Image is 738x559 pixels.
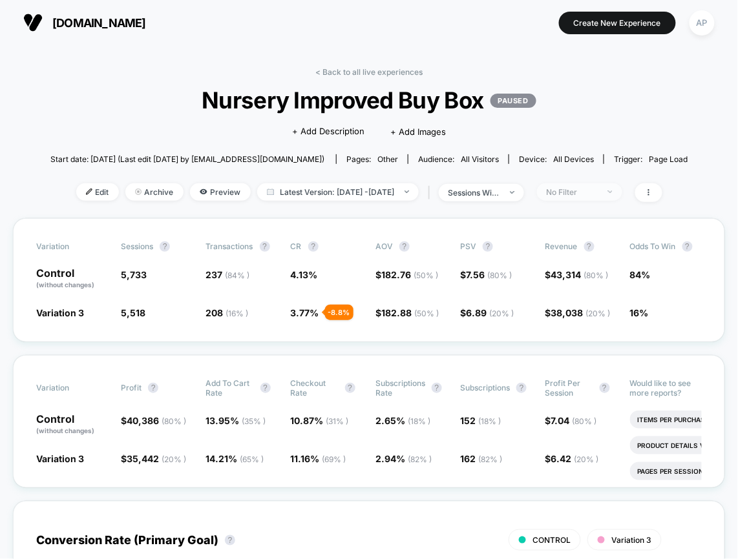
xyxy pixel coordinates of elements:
div: AP [690,10,715,36]
li: Items Per Purchase [630,411,717,429]
span: $ [545,415,597,426]
span: 14.21 % [206,453,264,464]
button: Create New Experience [559,12,676,34]
span: (without changes) [36,427,94,434]
span: Odds to Win [630,241,701,252]
button: ? [160,241,170,252]
button: AP [686,10,719,36]
div: Trigger: [614,154,688,164]
span: 182.88 [381,307,439,318]
span: 7.04 [551,415,597,426]
img: end [405,190,409,193]
span: ( 80 % ) [584,270,609,280]
span: ( 82 % ) [408,454,432,464]
span: AOV [375,241,393,251]
span: ( 20 % ) [489,309,514,318]
span: Variation [36,241,107,252]
span: Page Load [649,154,688,164]
span: 6.42 [551,453,599,464]
button: ? [584,241,595,252]
span: 182.76 [381,269,438,280]
span: $ [375,307,439,318]
button: ? [308,241,319,252]
p: Control [36,414,108,436]
span: ( 20 % ) [575,454,599,464]
span: 38,038 [551,307,611,318]
span: 4.13 % [291,269,318,280]
span: $ [545,269,609,280]
button: ? [399,241,410,252]
span: ( 50 % ) [414,309,439,318]
span: $ [545,453,599,464]
p: PAUSED [490,94,536,108]
span: + Add Description [292,125,364,138]
span: ( 80 % ) [573,416,597,426]
span: 2.65 % [375,415,430,426]
span: 11.16 % [291,453,346,464]
div: Pages: [346,154,398,164]
span: ( 35 % ) [242,416,266,426]
li: Pages Per Session [630,462,712,480]
button: ? [483,241,493,252]
button: ? [516,383,527,393]
img: Visually logo [23,13,43,32]
span: [DOMAIN_NAME] [52,16,146,30]
span: Device: [509,154,604,164]
span: Edit [76,183,119,201]
span: 152 [460,415,501,426]
span: Profit [121,383,142,392]
span: 5,733 [121,269,147,280]
span: 5,518 [121,307,145,318]
span: ( 82 % ) [478,454,502,464]
span: Subscriptions [460,383,510,392]
span: ( 20 % ) [586,309,611,318]
span: ( 84 % ) [226,270,250,280]
span: Sessions [121,241,153,251]
span: Latest Version: [DATE] - [DATE] [257,183,419,201]
span: $ [121,453,186,464]
span: 237 [206,269,250,280]
span: ( 20 % ) [162,454,186,464]
span: 84% [630,269,651,280]
span: $ [460,269,512,280]
span: All Visitors [461,154,499,164]
span: 10.87 % [291,415,349,426]
div: - 8.8 % [325,305,353,320]
div: No Filter [547,187,598,197]
button: ? [225,535,235,545]
span: Subscriptions Rate [375,378,425,398]
span: Revenue [545,241,578,251]
span: ( 31 % ) [326,416,349,426]
span: 162 [460,453,502,464]
span: ( 16 % ) [226,309,249,318]
span: 3.77 % [291,307,319,318]
span: 208 [206,307,249,318]
img: end [510,191,514,194]
span: 16% [630,307,649,318]
span: other [377,154,398,164]
span: CR [291,241,302,251]
span: $ [545,307,611,318]
span: ( 69 % ) [322,454,346,464]
div: Audience: [418,154,499,164]
button: ? [260,383,271,393]
span: 2.94 % [375,453,432,464]
a: < Back to all live experiences [315,67,423,77]
img: end [608,190,613,193]
span: Checkout Rate [291,378,339,398]
span: ( 65 % ) [240,454,264,464]
img: end [135,188,142,195]
span: Profit Per Session [545,378,593,398]
span: ( 50 % ) [414,270,438,280]
img: calendar [267,188,274,195]
span: 35,442 [127,453,186,464]
span: Preview [190,183,251,201]
span: Nursery Improved Buy Box [82,86,656,114]
span: Add To Cart Rate [206,378,254,398]
span: ( 18 % ) [408,416,430,426]
span: ( 18 % ) [478,416,501,426]
span: 7.56 [466,269,512,280]
button: ? [260,241,270,252]
span: Transactions [206,241,253,251]
span: Variation 3 [36,453,84,464]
